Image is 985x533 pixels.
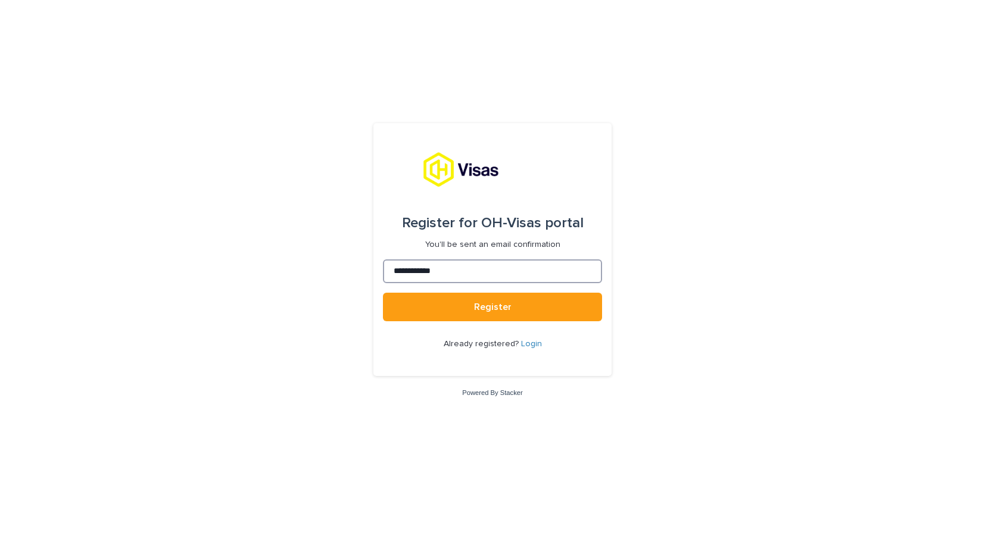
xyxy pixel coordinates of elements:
img: tx8HrbJQv2PFQx4TXEq5 [423,152,562,187]
span: Already registered? [444,340,521,348]
span: Register [474,302,512,312]
div: OH-Visas portal [402,206,584,240]
button: Register [383,293,602,321]
a: Powered By Stacker [462,389,522,396]
a: Login [521,340,542,348]
p: You'll be sent an email confirmation [425,240,560,250]
span: Register for [402,216,478,230]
